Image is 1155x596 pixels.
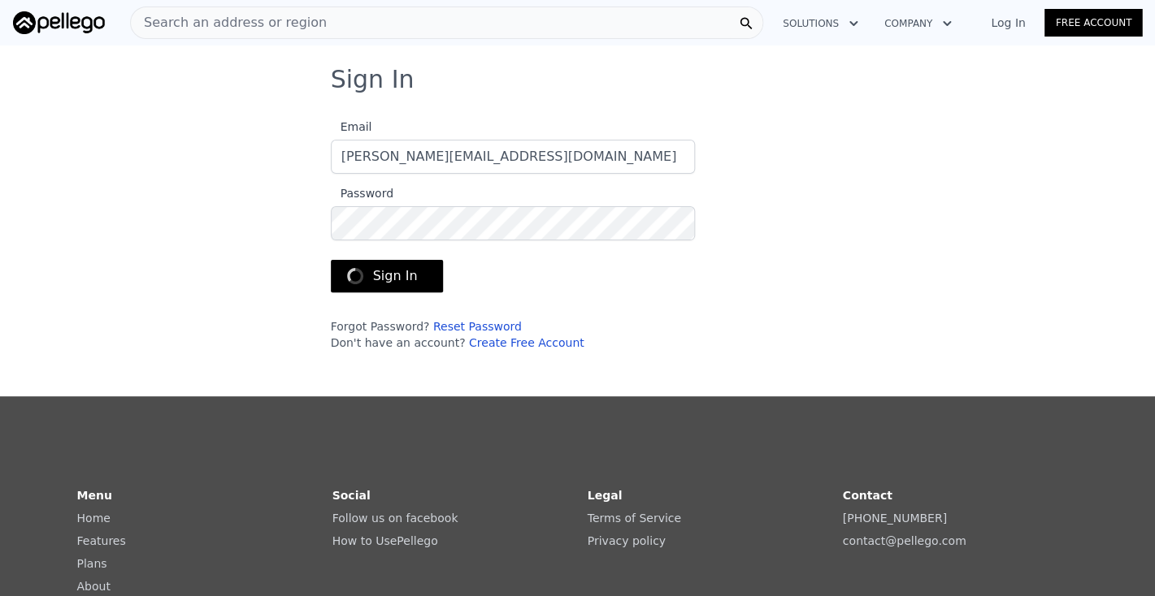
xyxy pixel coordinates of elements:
[331,318,695,351] div: Forgot Password? Don't have an account?
[77,557,107,570] a: Plans
[843,534,966,547] a: contact@pellego.com
[331,206,695,240] input: Password
[871,9,965,38] button: Company
[331,140,695,174] input: Email
[77,580,111,593] a: About
[843,512,947,525] a: [PHONE_NUMBER]
[331,260,444,292] button: Sign In
[588,534,666,547] a: Privacy policy
[77,534,126,547] a: Features
[843,489,892,502] strong: Contact
[331,65,825,94] h3: Sign In
[971,15,1044,31] a: Log In
[770,9,871,38] button: Solutions
[77,512,111,525] a: Home
[13,11,105,34] img: Pellego
[588,512,681,525] a: Terms of Service
[332,489,371,502] strong: Social
[331,187,393,200] span: Password
[332,534,438,547] a: How to UsePellego
[469,336,584,349] a: Create Free Account
[588,489,623,502] strong: Legal
[131,13,327,32] span: Search an address or region
[433,320,522,333] a: Reset Password
[1044,9,1142,37] a: Free Account
[77,489,112,502] strong: Menu
[331,120,372,133] span: Email
[332,512,458,525] a: Follow us on facebook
